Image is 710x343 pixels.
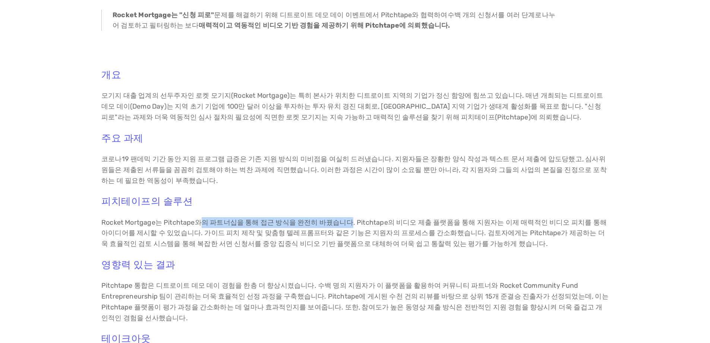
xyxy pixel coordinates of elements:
[101,91,605,121] font: 모기지 대출 업계의 선두주자인 로켓 모기지(Rocket Mortgage)는 특히 본사가 위치한 디트로이트 지역의 기업가 정신 함양에 힘쓰고 있습니다. 매년 개최되는 디트로이트...
[101,259,176,271] font: 영향력 있는 결과
[101,132,143,144] font: 주요 과제
[101,281,610,322] font: Pitchtape 통합은 디트로이트 데모 데이 경험을 한층 더 향상시켰습니다. 수백 명의 지원자가 이 플랫폼을 활용하여 커뮤니티 파트너와 Rocket Community Fun...
[673,307,710,343] div: 채팅 위젯
[199,21,450,29] font: 매력적이고 역동적인 비디오 기반 경험을 제공하기 위해 Pitchtape에 의뢰했습니다.
[673,307,710,343] iframe: Chat Widget
[113,11,214,19] font: Rocket Mortgage는 "신청 피로"
[214,11,447,19] font: 문제를 해결하기 위해 디트로이트 데모 데이 이벤트에서 Pitchtape와 협력하여
[448,11,542,19] font: 수백 개의 신청서를 여러 단계로
[101,69,121,81] font: 개요
[101,155,607,185] font: 코로나19 팬데믹 기간 동안 지원 프로그램 급증은 기존 지원 방식의 미비점을 여실히 드러냈습니다. 지원자들은 장황한 양식 작성과 텍스트 문서 제출에 압도당했고, 심사위원들은 ...
[101,218,608,248] font: Rocket Mortgage는 Pitchtape와의 파트너십을 통해 접근 방식을 완전히 바꿨습니다. Pitchtape의 비디오 제출 플랫폼을 통해 지원자는 이제 매력적인 비디...
[101,196,193,207] font: 피치테이프의 솔루션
